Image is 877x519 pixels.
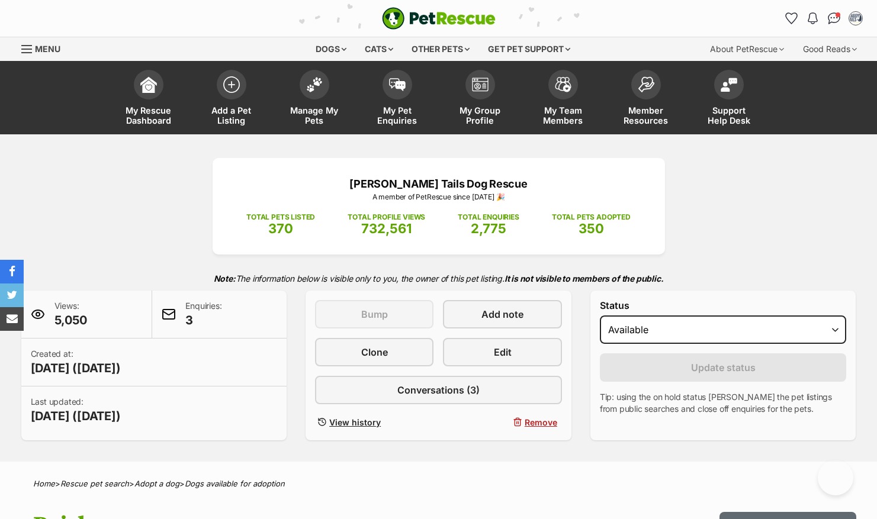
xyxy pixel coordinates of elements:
[458,212,519,223] p: TOTAL ENQUIRIES
[348,212,425,223] p: TOTAL PROFILE VIEWS
[688,64,770,134] a: Support Help Desk
[454,105,507,125] span: My Group Profile
[850,12,862,24] img: Ruth Christodoulou profile pic
[185,300,221,328] p: Enquiries:
[315,338,433,366] a: Clone
[329,416,381,428] span: View history
[537,105,590,125] span: My Team Members
[31,396,121,424] p: Last updated:
[439,64,522,134] a: My Group Profile
[361,345,388,359] span: Clone
[481,307,523,321] span: Add note
[190,64,273,134] a: Add a Pet Listing
[605,64,688,134] a: Member Resources
[315,300,433,328] button: Bump
[214,273,236,283] strong: Note:
[472,78,489,92] img: group-profile-icon-3fa3cf56718a62981997c0bc7e787c4b2cf8bcc04b72c1350f741eb67cf2f40e.svg
[782,9,865,28] ul: Account quick links
[273,64,356,134] a: Manage My Pets
[361,221,412,236] span: 732,561
[555,77,571,92] img: team-members-icon-5396bd8760b3fe7c0b43da4ab00e1e3bb1a5d9ba89233759b79545d2d3fc5d0d.svg
[21,37,69,59] a: Menu
[268,221,293,236] span: 370
[361,307,388,321] span: Bump
[600,300,847,311] label: Status
[371,105,424,125] span: My Pet Enquiries
[579,221,604,236] span: 350
[480,37,579,61] div: Get pet support
[397,383,480,397] span: Conversations (3)
[691,360,756,375] span: Update status
[122,105,175,125] span: My Rescue Dashboard
[307,37,355,61] div: Dogs
[808,12,817,24] img: notifications-46538b983faf8c2785f20acdc204bb7945ddae34d4c08c2a6579f10ce5e182be.svg
[702,105,756,125] span: Support Help Desk
[443,300,561,328] a: Add note
[825,9,844,28] a: Conversations
[818,460,853,495] iframe: Help Scout Beacon - Open
[223,76,240,93] img: add-pet-listing-icon-0afa8454b4691262ce3f59096e99ab1cd57d4a30225e0717b998d2c9b9846f56.svg
[315,414,433,431] a: View history
[846,9,865,28] button: My account
[702,37,792,61] div: About PetRescue
[403,37,478,61] div: Other pets
[382,7,496,30] a: PetRescue
[828,12,840,24] img: chat-41dd97257d64d25036548639549fe6c8038ab92f7586957e7f3b1b290dea8141.svg
[522,64,605,134] a: My Team Members
[230,192,647,202] p: A member of PetRescue since [DATE] 🎉
[31,360,121,376] span: [DATE] ([DATE])
[288,105,341,125] span: Manage My Pets
[356,37,401,61] div: Cats
[721,78,737,92] img: help-desk-icon-fdf02630f3aa405de69fd3d07c3f3aa587a6932b1a1747fa1d2bba05be0121f9.svg
[471,221,506,236] span: 2,775
[185,479,285,488] a: Dogs available for adoption
[382,7,496,30] img: logo-e224e6f780fb5917bec1dbf3a21bbac754714ae5b6737aabdf751b685950b380.svg
[246,212,315,223] p: TOTAL PETS LISTED
[306,77,323,92] img: manage-my-pets-icon-02211641906a0b7f246fdf0571729dbe1e7629f14944591b6c1af311fb30b64b.svg
[356,64,439,134] a: My Pet Enquiries
[600,353,847,382] button: Update status
[35,44,60,54] span: Menu
[389,78,406,91] img: pet-enquiries-icon-7e3ad2cf08bfb03b45e93fb7055b45f3efa6380592205ae92323e6603595dc1f.svg
[804,9,823,28] button: Notifications
[31,408,121,424] span: [DATE] ([DATE])
[505,273,664,283] strong: It is not visible to members of the public.
[60,479,129,488] a: Rescue pet search
[21,266,856,291] p: The information below is visible only to you, the owner of this pet listing.
[619,105,673,125] span: Member Resources
[443,338,561,366] a: Edit
[315,376,562,404] a: Conversations (3)
[185,312,221,328] span: 3
[54,312,87,328] span: 5,050
[600,391,847,415] p: Tip: using the on hold status [PERSON_NAME] the pet listings from public searches and close off e...
[134,479,179,488] a: Adopt a dog
[494,345,512,359] span: Edit
[552,212,631,223] p: TOTAL PETS ADOPTED
[33,479,55,488] a: Home
[107,64,190,134] a: My Rescue Dashboard
[795,37,865,61] div: Good Reads
[525,416,557,428] span: Remove
[4,479,874,488] div: > > >
[638,76,654,92] img: member-resources-icon-8e73f808a243e03378d46382f2149f9095a855e16c252ad45f914b54edf8863c.svg
[230,176,647,192] p: [PERSON_NAME] Tails Dog Rescue
[140,76,157,93] img: dashboard-icon-eb2f2d2d3e046f16d808141f083e7271f6b2e854fb5c12c21221c1fb7104beca.svg
[205,105,258,125] span: Add a Pet Listing
[54,300,87,328] p: Views:
[31,348,121,376] p: Created at:
[782,9,801,28] a: Favourites
[443,414,561,431] button: Remove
